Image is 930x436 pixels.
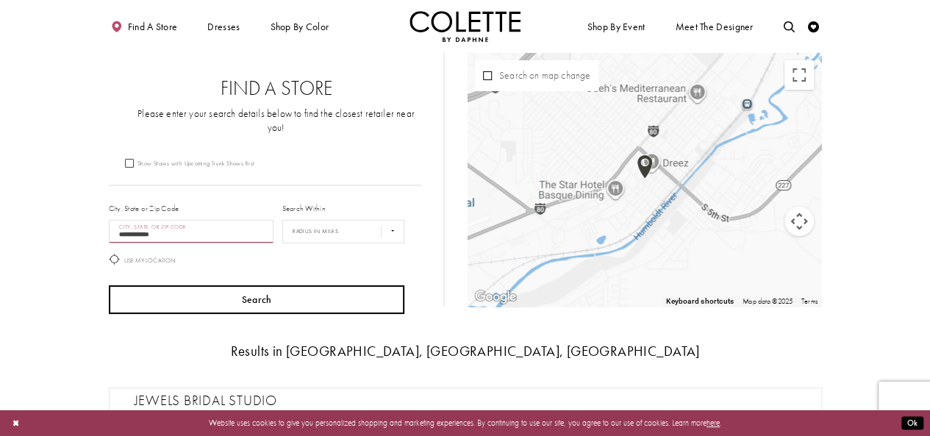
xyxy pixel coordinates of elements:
a: Visit Home Page [409,11,521,42]
span: Find a store [128,21,178,32]
label: Search Within [282,203,326,214]
span: Shop by color [270,21,329,32]
a: Terms (opens in new tab) [801,296,818,306]
p: Website uses cookies to give you personalized shopping and marketing experiences. By continuing t... [80,415,850,430]
p: Please enter your search details below to find the closest retailer near you! [131,107,421,135]
img: Google Image #44 [471,287,520,307]
select: Radius In Miles [282,220,405,243]
span: Shop By Event [587,21,645,32]
div: Map with store locations [468,53,822,307]
button: Toggle fullscreen view [784,60,814,90]
button: Map camera controls [784,207,814,236]
a: Open this area in Google Maps (opens a new window) [471,287,520,307]
input: City, State, or ZIP Code [109,220,274,243]
h3: Results in [GEOGRAPHIC_DATA], [GEOGRAPHIC_DATA], [GEOGRAPHIC_DATA] [109,344,822,359]
a: Toggle search [781,11,798,42]
h2: Jewels Bridal Studio [135,393,807,410]
button: Submit Dialog [901,416,923,430]
span: Map data ©2025 [743,296,793,306]
a: Check Wishlist [805,11,822,42]
a: Find a store [109,11,180,42]
h2: Find a Store [131,77,421,99]
span: Dresses [207,21,240,32]
a: here [707,418,720,428]
button: Search [109,285,405,314]
span: Shop by color [268,11,332,42]
span: Shop By Event [584,11,648,42]
button: Close Dialog [7,413,25,433]
img: Colette by Daphne [409,11,521,42]
span: Meet the designer [675,21,753,32]
button: Keyboard shortcuts [666,296,734,307]
a: Meet the designer [673,11,756,42]
span: Dresses [204,11,243,42]
label: City, State or Zip Code [109,203,179,214]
